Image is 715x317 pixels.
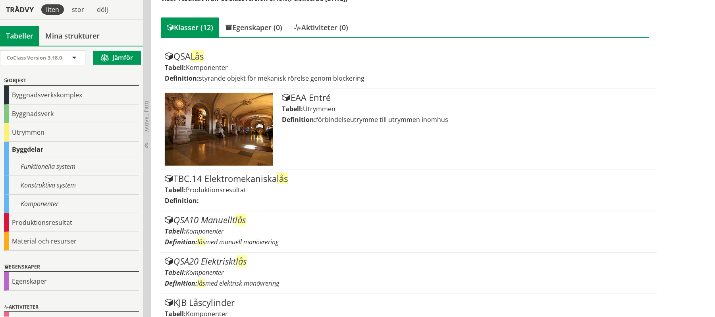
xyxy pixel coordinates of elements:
div: TBC.14 Elektromekaniska [165,174,653,184]
span: Komponenter [186,227,224,236]
label: Definition: [165,238,197,246]
div: Aktiviteter [4,303,139,312]
div: liten [41,4,64,15]
label: Definition: [165,196,199,205]
div: Komponenter [4,195,139,213]
span: Lås [191,50,204,62]
div: Utrymmen [4,123,139,142]
div: QSA20 Elektriskt [165,257,653,266]
img: Tabell [165,93,273,166]
div: Byggdelar [4,142,139,157]
span: lås [235,214,246,226]
div: Egenskaper (0) [219,17,288,37]
span: lås [236,255,247,267]
span: CoClass Version 3.18.0 [7,54,62,61]
label: Definition: [165,279,197,288]
button: Jämför [93,51,141,65]
label: Tabell: [165,186,186,194]
span: med elektrisk manövrering [197,279,279,288]
div: QSA [165,52,653,61]
label: Definition: [282,115,316,124]
label: Tabell: [165,63,186,72]
span: Produktionsresultat [186,186,246,194]
span: styrande objekt för mekanisk rörelse genom blockering [199,74,364,83]
div: Klasser (12) [161,17,219,37]
span: Utrymmen [303,104,335,113]
div: Konstruktiva system [4,176,139,195]
div: Objekt [4,76,139,86]
div: Funktionella system [4,157,139,176]
span: lås [197,238,205,246]
span: lås [277,172,288,184]
div: Material och resurser [4,232,139,251]
span: Komponenter [186,268,224,277]
span: Komponenter [186,63,228,72]
label: Tabell: [165,227,186,236]
div: Egenskaper [4,263,139,272]
div: Byggnadsverk [4,104,139,123]
div: QSA10 Manuellt [165,215,653,225]
div: Egenskaper [4,272,139,291]
label: Tabell: [165,268,186,277]
div: Aktiviteter (0) [288,17,354,37]
div: Trädvy [2,5,38,14]
label: Tabell: [282,104,303,113]
div: dölj [92,4,113,15]
span: Dölj trädvy [143,101,150,132]
label: Definition: [165,74,199,83]
div: KJB Låscylinder [165,298,653,307]
span: förbindelseutrymme till utrymmen inomhus [316,115,448,124]
div: EAA Entré [282,93,653,102]
div: Produktionsresultat [4,213,139,232]
span: med manuell manövrering [197,238,279,246]
div: stor [67,4,89,15]
a: Mina strukturer [39,26,106,46]
div: Byggnadsverkskomplex [4,86,139,104]
span: lås [197,279,205,288]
